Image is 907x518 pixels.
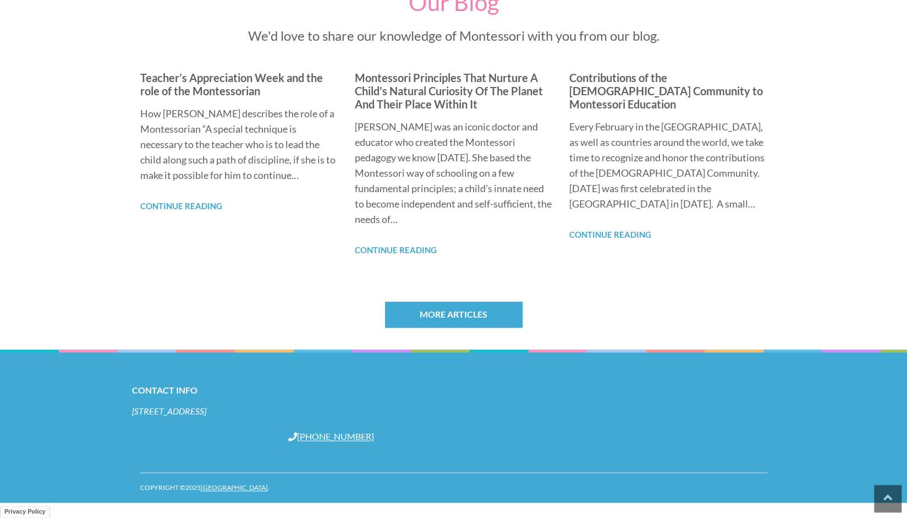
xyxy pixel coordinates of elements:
p: Every February in the [GEOGRAPHIC_DATA], as well as countries around the world, we take time to r... [569,119,767,211]
a: Montessori Principles That Nurture A Child’s Natural Curiosity Of The Planet And Their Place With... [354,71,542,111]
a: Continue Reading [354,245,436,255]
p: How [PERSON_NAME] describes the role of a Montessorian “A special technique is necessary to the t... [140,106,338,183]
a: [GEOGRAPHIC_DATA] [201,483,268,492]
a: Continue Reading [140,201,222,211]
a: More Articles [385,302,523,328]
div: Copyright ©2025 . [140,473,767,503]
a: Teacher’s Appreciation Week and the role of the Montessorian [140,71,323,97]
a: Contributions of the [DEMOGRAPHIC_DATA] Community to Montessori Education [569,71,762,111]
p: [PERSON_NAME] was an iconic doctor and educator who created the Montessori pedagogy we know [DATE... [354,119,552,227]
h2: Contact Info [132,383,776,398]
a: Continue Reading [569,230,651,239]
p: We'd love to share our knowledge of Montessori with you from our blog. [239,27,668,45]
a: [PHONE_NUMBER] [288,431,374,441]
address: [STREET_ADDRESS] [132,405,776,417]
a: [EMAIL_ADDRESS][DOMAIN_NAME] [132,431,287,441]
